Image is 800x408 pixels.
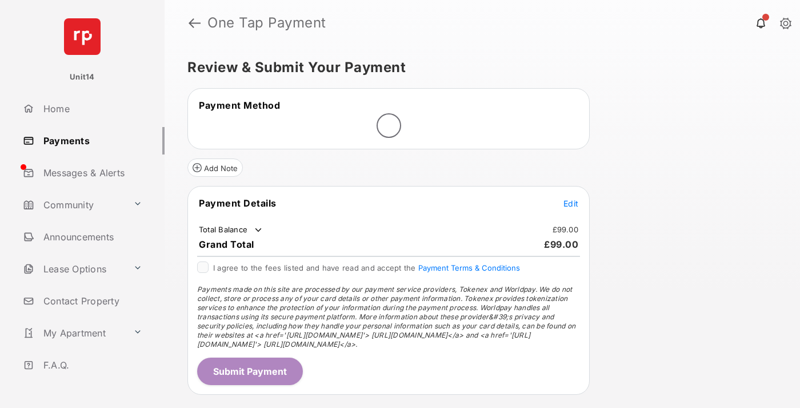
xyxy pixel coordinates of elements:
[18,95,165,122] a: Home
[70,72,95,83] p: Unit14
[18,159,165,187] a: Messages & Alerts
[199,100,280,111] span: Payment Method
[198,224,264,236] td: Total Balance
[18,255,129,283] a: Lease Options
[18,287,165,315] a: Contact Property
[418,263,520,272] button: I agree to the fees listed and have read and accept the
[64,18,101,55] img: svg+xml;base64,PHN2ZyB4bWxucz0iaHR0cDovL3d3dy53My5vcmcvMjAwMC9zdmciIHdpZHRoPSI2NCIgaGVpZ2h0PSI2NC...
[18,223,165,251] a: Announcements
[199,239,254,250] span: Grand Total
[563,197,578,209] button: Edit
[199,197,277,209] span: Payment Details
[18,319,129,347] a: My Apartment
[18,127,165,155] a: Payments
[197,358,303,385] button: Submit Payment
[187,159,243,177] button: Add Note
[563,199,578,208] span: Edit
[18,351,165,379] a: F.A.Q.
[197,285,575,348] span: Payments made on this site are processed by our payment service providers, Tokenex and Worldpay. ...
[552,224,579,235] td: £99.00
[207,16,326,30] strong: One Tap Payment
[187,61,768,74] h5: Review & Submit Your Payment
[213,263,520,272] span: I agree to the fees listed and have read and accept the
[544,239,578,250] span: £99.00
[18,191,129,219] a: Community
